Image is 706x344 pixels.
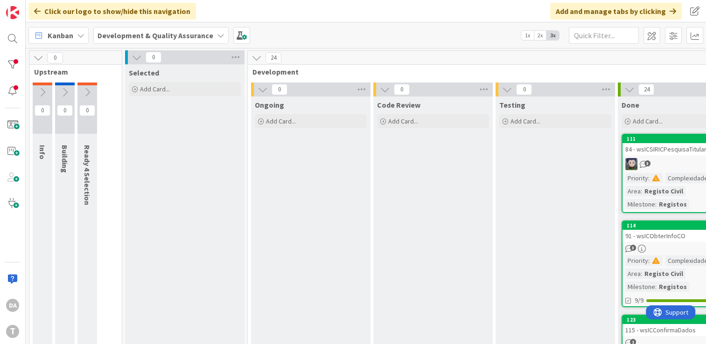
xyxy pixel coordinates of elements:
[388,117,418,125] span: Add Card...
[622,100,639,110] span: Done
[657,282,689,292] div: Registos
[648,173,650,183] span: :
[129,68,159,77] span: Selected
[499,100,525,110] span: Testing
[644,160,650,166] span: 3
[550,3,682,20] div: Add and manage tabs by clicking
[625,282,655,292] div: Milestone
[255,100,284,110] span: Ongoing
[6,6,19,19] img: Visit kanbanzone.com
[394,84,410,95] span: 0
[38,145,47,159] span: Info
[28,3,196,20] div: Click our logo to show/hide this navigation
[98,31,213,40] b: Development & Quality Assurance
[377,100,420,110] span: Code Review
[641,268,642,279] span: :
[635,296,643,305] span: 9/9
[625,158,637,170] img: LS
[633,117,663,125] span: Add Card...
[34,67,110,76] span: Upstream
[641,186,642,196] span: :
[642,268,685,279] div: Registo Civil
[657,199,689,209] div: Registos
[272,84,287,95] span: 0
[35,105,50,116] span: 0
[569,27,639,44] input: Quick Filter...
[625,186,641,196] div: Area
[642,186,685,196] div: Registo Civil
[266,52,281,63] span: 24
[6,325,19,338] div: T
[625,173,648,183] div: Priority
[20,1,42,13] span: Support
[60,145,70,173] span: Building
[146,52,161,63] span: 0
[638,84,654,95] span: 24
[655,199,657,209] span: :
[266,117,296,125] span: Add Card...
[57,105,73,116] span: 0
[521,31,534,40] span: 1x
[516,84,532,95] span: 0
[546,31,559,40] span: 3x
[625,268,641,279] div: Area
[648,255,650,266] span: :
[47,52,63,63] span: 0
[79,105,95,116] span: 0
[48,30,73,41] span: Kanban
[534,31,546,40] span: 2x
[655,282,657,292] span: :
[625,255,648,266] div: Priority
[83,145,92,205] span: Ready 4 Selection
[630,245,636,251] span: 3
[6,299,19,312] div: DA
[625,199,655,209] div: Milestone
[510,117,540,125] span: Add Card...
[140,85,170,93] span: Add Card...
